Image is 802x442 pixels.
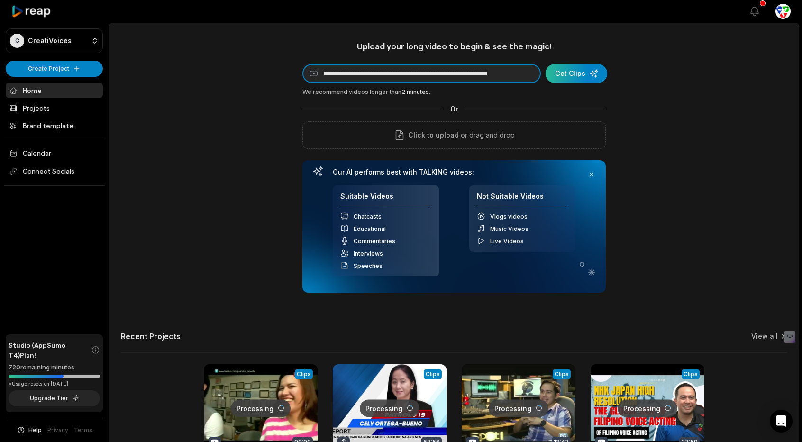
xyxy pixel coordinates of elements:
span: Music Videos [490,225,529,232]
span: Connect Socials [6,163,103,180]
a: Terms [74,426,92,434]
button: Help [17,426,42,434]
button: Create Project [6,61,103,77]
span: Live Videos [490,238,524,245]
a: Brand template [6,118,103,133]
div: C [10,34,24,48]
span: Or [443,104,466,114]
span: Click to upload [408,129,459,141]
span: Commentaries [354,238,395,245]
span: Studio (AppSumo T4) Plan! [9,340,91,360]
div: 720 remaining minutes [9,363,100,372]
span: Vlogs videos [490,213,528,220]
div: Open Intercom Messenger [770,410,793,433]
span: Interviews [354,250,383,257]
h4: Suitable Videos [340,192,431,206]
h3: Our AI performs best with TALKING videos: [333,168,575,176]
span: Speeches [354,262,383,269]
span: 2 minutes [401,88,429,95]
div: *Usage resets on [DATE] [9,380,100,387]
span: Chatcasts [354,213,382,220]
h1: Upload your long video to begin & see the magic! [302,41,606,52]
a: Calendar [6,145,103,161]
a: View all [751,331,778,341]
span: Educational [354,225,386,232]
button: Upgrade Tier [9,390,100,406]
h4: Not Suitable Videos [477,192,568,206]
a: Privacy [47,426,68,434]
a: Home [6,83,103,98]
span: Help [28,426,42,434]
h2: Recent Projects [121,331,181,341]
a: Projects [6,100,103,116]
div: We recommend videos longer than . [302,88,606,96]
p: or drag and drop [459,129,515,141]
button: Get Clips [546,64,607,83]
p: CreatiVoices [28,37,72,45]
